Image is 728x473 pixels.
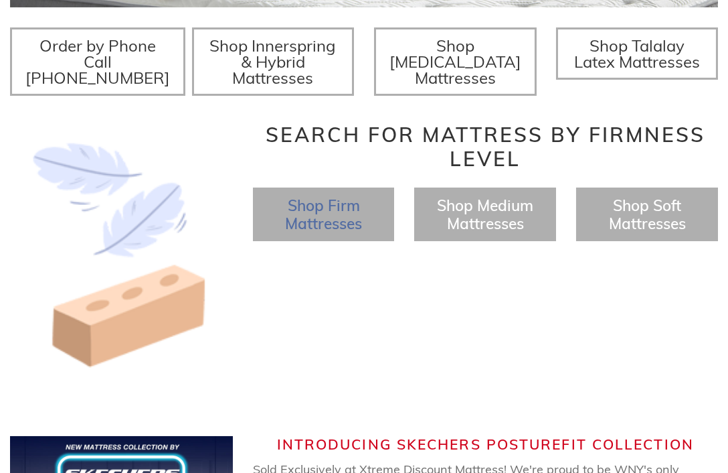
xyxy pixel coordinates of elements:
[374,27,537,96] a: Shop [MEDICAL_DATA] Mattresses
[266,122,705,172] span: Search for Mattress by Firmness Level
[210,36,337,88] span: Shop Innerspring & Hybrid Mattresses
[25,36,170,88] span: Order by Phone Call [PHONE_NUMBER]
[10,123,233,389] img: Image-of-brick- and-feather-representing-firm-and-soft-feel
[574,36,700,72] span: Shop Talalay Latex Mattresses
[192,27,354,96] a: Shop Innerspring & Hybrid Mattresses
[437,196,533,233] a: Shop Medium Mattresses
[389,36,521,88] span: Shop [MEDICAL_DATA] Mattresses
[556,27,718,80] a: Shop Talalay Latex Mattresses
[277,435,694,453] span: Introducing Skechers Posturefit Collection
[10,27,185,96] a: Order by Phone Call [PHONE_NUMBER]
[285,196,362,233] a: Shop Firm Mattresses
[609,196,686,233] a: Shop Soft Mattresses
